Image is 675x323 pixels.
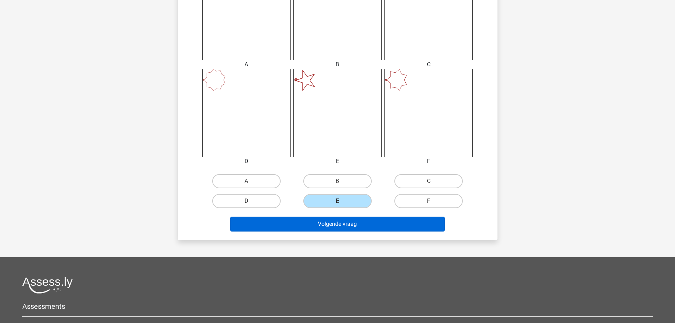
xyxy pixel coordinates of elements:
[197,157,296,166] div: D
[288,60,387,69] div: B
[394,174,463,188] label: C
[212,194,281,208] label: D
[394,194,463,208] label: F
[288,157,387,166] div: E
[197,60,296,69] div: A
[212,174,281,188] label: A
[303,194,372,208] label: E
[22,302,653,311] h5: Assessments
[303,174,372,188] label: B
[379,157,478,166] div: F
[379,60,478,69] div: C
[22,277,73,294] img: Assessly logo
[230,217,445,232] button: Volgende vraag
